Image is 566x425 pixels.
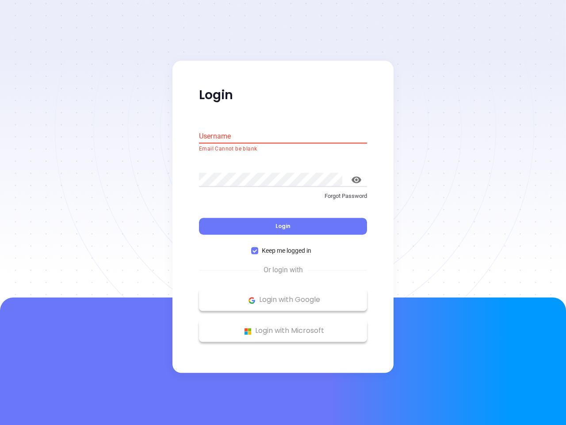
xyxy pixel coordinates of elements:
p: Forgot Password [199,192,367,201]
p: Login [199,87,367,103]
p: Email Cannot be blank [199,145,367,154]
img: Microsoft Logo [242,326,253,337]
a: Forgot Password [199,192,367,208]
button: Login [199,218,367,235]
button: Google Logo Login with Google [199,289,367,311]
span: Or login with [259,265,307,276]
p: Login with Google [203,294,363,307]
button: toggle password visibility [346,169,367,190]
p: Login with Microsoft [203,325,363,338]
button: Microsoft Logo Login with Microsoft [199,320,367,342]
span: Login [275,223,291,230]
img: Google Logo [246,295,257,306]
span: Keep me logged in [258,246,315,256]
